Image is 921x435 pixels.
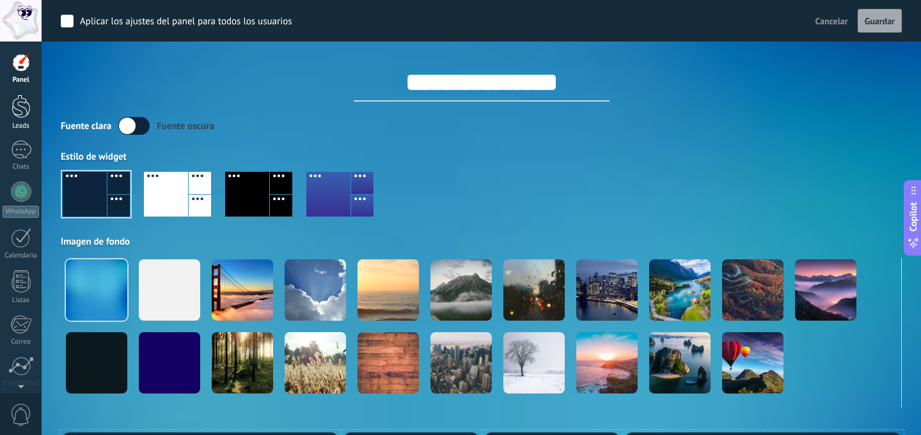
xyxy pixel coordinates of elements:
button: Cancelar [810,11,853,31]
div: Listas [3,296,40,305]
div: Aplicar los ajustes del panel para todos los usuarios [80,15,292,28]
span: Guardar [865,17,895,26]
div: Estilo de widget [61,151,902,163]
div: Fuente clara [61,120,111,132]
div: Chats [3,163,40,171]
span: Cancelar [815,15,848,27]
div: Fuente oscura [157,120,214,132]
span: Copilot [907,202,920,231]
div: Leads [3,122,40,130]
div: Correo [3,338,40,346]
div: Calendario [3,252,40,260]
div: Panel [3,76,40,84]
div: WhatsApp [3,206,39,218]
button: Guardar [858,9,902,33]
div: Imagen de fondo [61,236,902,248]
